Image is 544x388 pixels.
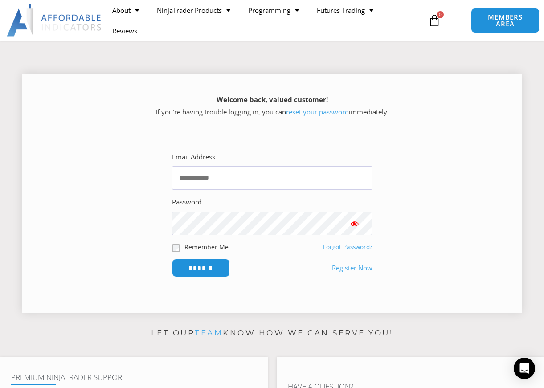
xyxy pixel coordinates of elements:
[11,373,257,382] h4: Premium NinjaTrader Support
[323,243,372,251] a: Forgot Password?
[437,11,444,18] span: 0
[286,107,349,116] a: reset your password
[514,358,535,379] div: Open Intercom Messenger
[337,212,372,235] button: Show password
[172,196,202,208] label: Password
[471,8,539,33] a: MEMBERS AREA
[332,262,372,274] a: Register Now
[7,4,102,37] img: LogoAI | Affordable Indicators – NinjaTrader
[195,328,223,337] a: team
[103,20,146,41] a: Reviews
[184,242,229,252] label: Remember Me
[172,151,215,163] label: Email Address
[480,14,530,27] span: MEMBERS AREA
[415,8,454,33] a: 0
[38,94,506,118] p: If you’re having trouble logging in, you can immediately.
[217,95,328,104] strong: Welcome back, valued customer!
